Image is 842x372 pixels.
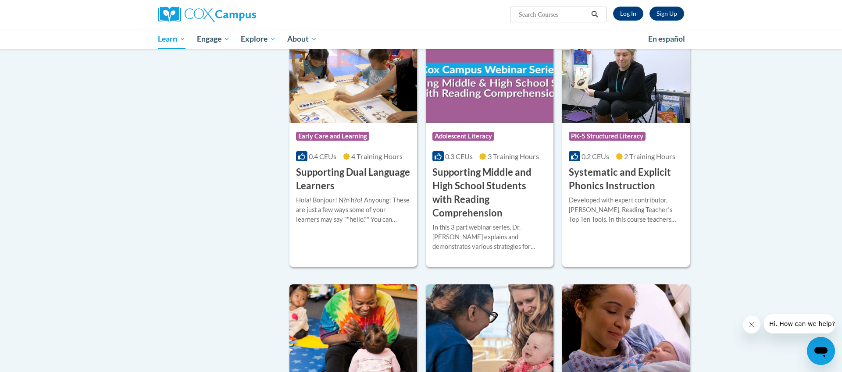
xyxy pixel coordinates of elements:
span: 0.2 CEUs [582,152,609,160]
div: Main menu [145,29,697,49]
a: Course LogoAdolescent Literacy0.3 CEUs3 Training Hours Supporting Middle and High School Students... [426,34,553,267]
a: Log In [613,7,643,21]
span: 3 Training Hours [488,152,539,160]
span: 0.4 CEUs [309,152,336,160]
span: Early Care and Learning [296,132,369,141]
iframe: Button to launch messaging window [807,337,835,365]
img: Cox Campus [158,7,256,22]
a: Learn [152,29,191,49]
span: 4 Training Hours [351,152,403,160]
a: Course LogoPK-5 Structured Literacy0.2 CEUs2 Training Hours Systematic and Explicit Phonics Instr... [562,34,690,267]
input: Search Courses [518,9,588,20]
div: In this 3 part webinar series, Dr. [PERSON_NAME] explains and demonstrates various strategies for... [432,223,547,252]
a: En español [642,30,691,48]
span: Learn [158,34,186,44]
iframe: Close message [743,316,760,333]
span: 2 Training Hours [624,152,675,160]
button: Search [588,9,601,20]
div: Hola! Bonjour! N?n h?o! Anyoung! These are just a few ways some of your learners may say ""hello.... [296,195,410,224]
a: Explore [235,29,282,49]
a: Cox Campus [158,7,325,22]
span: PK-5 Structured Literacy [569,132,646,141]
img: Course Logo [289,34,417,123]
span: Adolescent Literacy [432,132,494,141]
span: Engage [197,34,230,44]
a: Course LogoEarly Care and Learning0.4 CEUs4 Training Hours Supporting Dual Language LearnersHola!... [289,34,417,267]
img: Course Logo [562,34,690,123]
iframe: Message from company [764,314,835,333]
a: About [282,29,323,49]
img: Course Logo [426,34,553,123]
div: Developed with expert contributor, [PERSON_NAME], Reading Teacherʹs Top Ten Tools. In this course... [569,195,683,224]
span: About [287,34,317,44]
a: Engage [191,29,235,49]
span: 0.3 CEUs [445,152,473,160]
h3: Systematic and Explicit Phonics Instruction [569,166,683,193]
span: Explore [241,34,276,44]
h3: Supporting Dual Language Learners [296,166,410,193]
span: En español [648,34,685,43]
h3: Supporting Middle and High School Students with Reading Comprehension [432,166,547,220]
a: Register [649,7,684,21]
